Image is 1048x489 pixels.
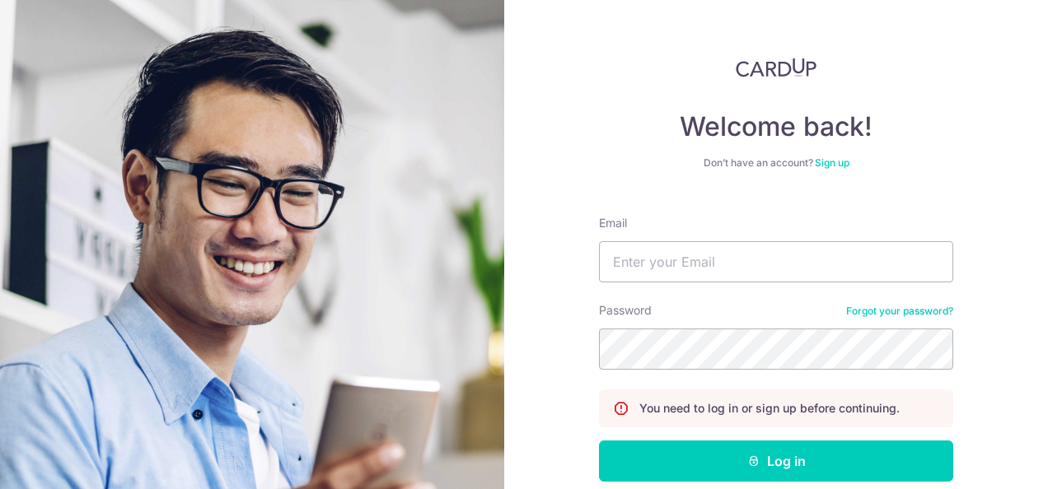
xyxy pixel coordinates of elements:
img: CardUp Logo [736,58,816,77]
a: Sign up [815,156,849,169]
p: You need to log in or sign up before continuing. [639,400,900,417]
label: Email [599,215,627,231]
a: Forgot your password? [846,305,953,318]
input: Enter your Email [599,241,953,282]
button: Log in [599,440,953,482]
div: Don’t have an account? [599,156,953,170]
label: Password [599,302,652,319]
h4: Welcome back! [599,110,953,143]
